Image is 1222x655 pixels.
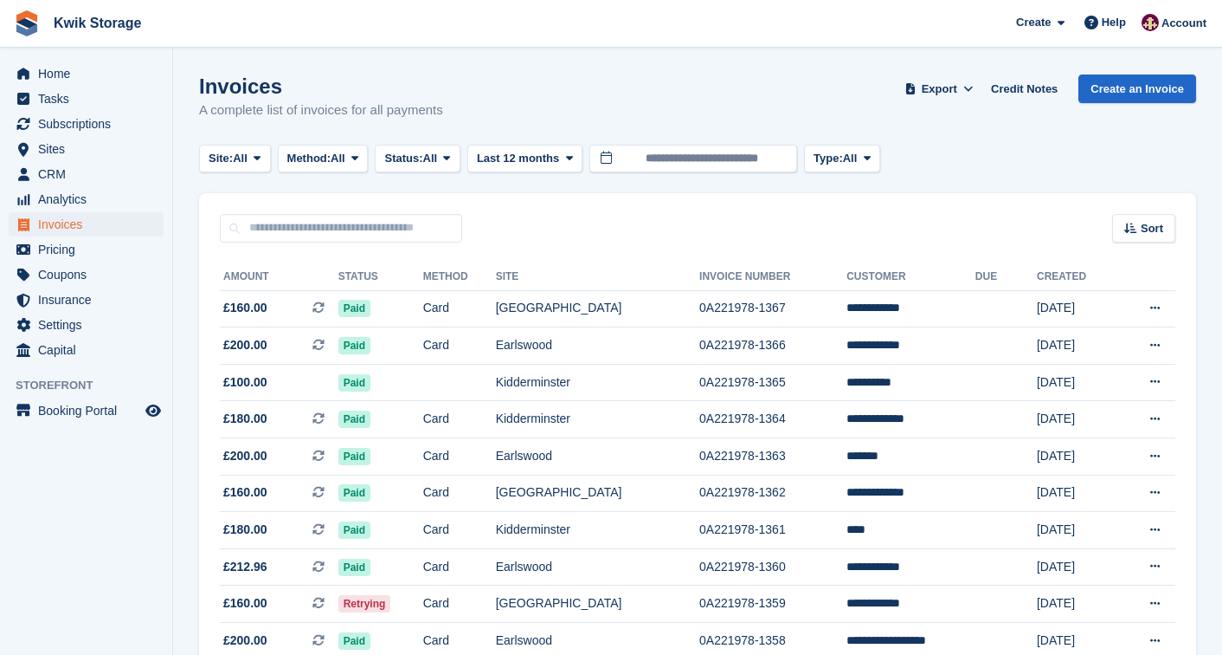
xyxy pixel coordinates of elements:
[814,150,843,167] span: Type:
[496,438,699,476] td: Earlswood
[9,263,164,287] a: menu
[223,594,267,613] span: £160.00
[338,263,423,291] th: Status
[477,150,559,167] span: Last 12 months
[975,263,1037,291] th: Due
[1016,14,1051,31] span: Create
[699,327,846,365] td: 0A221978-1366
[423,327,496,365] td: Card
[699,512,846,549] td: 0A221978-1361
[699,548,846,586] td: 0A221978-1360
[9,62,164,86] a: menu
[423,401,496,438] td: Card
[220,263,338,291] th: Amount
[1102,14,1126,31] span: Help
[423,438,496,476] td: Card
[38,338,142,362] span: Capital
[9,212,164,237] a: menu
[699,586,846,623] td: 0A221978-1359
[38,62,142,86] span: Home
[922,81,957,98] span: Export
[496,401,699,438] td: Kidderminster
[1161,15,1206,32] span: Account
[143,400,164,421] a: Preview store
[338,595,391,613] span: Retrying
[278,145,369,173] button: Method: All
[1037,475,1116,512] td: [DATE]
[223,447,267,465] span: £200.00
[496,512,699,549] td: Kidderminster
[1037,548,1116,586] td: [DATE]
[47,9,148,37] a: Kwik Storage
[699,290,846,327] td: 0A221978-1367
[9,338,164,362] a: menu
[423,512,496,549] td: Card
[1037,263,1116,291] th: Created
[38,87,142,111] span: Tasks
[9,112,164,136] a: menu
[223,373,267,392] span: £100.00
[223,299,267,317] span: £160.00
[496,364,699,401] td: Kidderminster
[199,145,271,173] button: Site: All
[423,586,496,623] td: Card
[1037,364,1116,401] td: [DATE]
[223,336,267,354] span: £200.00
[338,411,370,428] span: Paid
[38,288,142,312] span: Insurance
[223,521,267,539] span: £180.00
[1078,75,1196,103] a: Create an Invoice
[846,263,975,291] th: Customer
[1037,512,1116,549] td: [DATE]
[223,410,267,428] span: £180.00
[38,263,142,287] span: Coupons
[223,632,267,650] span: £200.00
[467,145,582,173] button: Last 12 months
[338,300,370,317] span: Paid
[338,484,370,502] span: Paid
[496,548,699,586] td: Earlswood
[223,483,267,502] span: £160.00
[9,137,164,161] a: menu
[496,475,699,512] td: [GEOGRAPHIC_DATA]
[699,438,846,476] td: 0A221978-1363
[38,187,142,211] span: Analytics
[338,337,370,354] span: Paid
[423,475,496,512] td: Card
[1037,327,1116,365] td: [DATE]
[16,377,172,394] span: Storefront
[338,522,370,539] span: Paid
[338,374,370,392] span: Paid
[199,101,443,120] p: A complete list of invoices for all payments
[38,399,142,423] span: Booking Portal
[423,290,496,327] td: Card
[38,162,142,186] span: CRM
[9,87,164,111] a: menu
[1037,586,1116,623] td: [DATE]
[9,288,164,312] a: menu
[1037,438,1116,476] td: [DATE]
[199,75,443,98] h1: Invoices
[9,399,164,423] a: menu
[423,263,496,291] th: Method
[1037,401,1116,438] td: [DATE]
[38,237,142,262] span: Pricing
[331,150,345,167] span: All
[496,290,699,327] td: [GEOGRAPHIC_DATA]
[9,187,164,211] a: menu
[338,632,370,650] span: Paid
[843,150,858,167] span: All
[209,150,233,167] span: Site:
[1142,14,1159,31] img: ellie tragonette
[287,150,331,167] span: Method:
[38,212,142,237] span: Invoices
[338,559,370,576] span: Paid
[338,448,370,465] span: Paid
[699,401,846,438] td: 0A221978-1364
[38,112,142,136] span: Subscriptions
[496,327,699,365] td: Earlswood
[9,237,164,262] a: menu
[38,137,142,161] span: Sites
[901,75,977,103] button: Export
[9,162,164,186] a: menu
